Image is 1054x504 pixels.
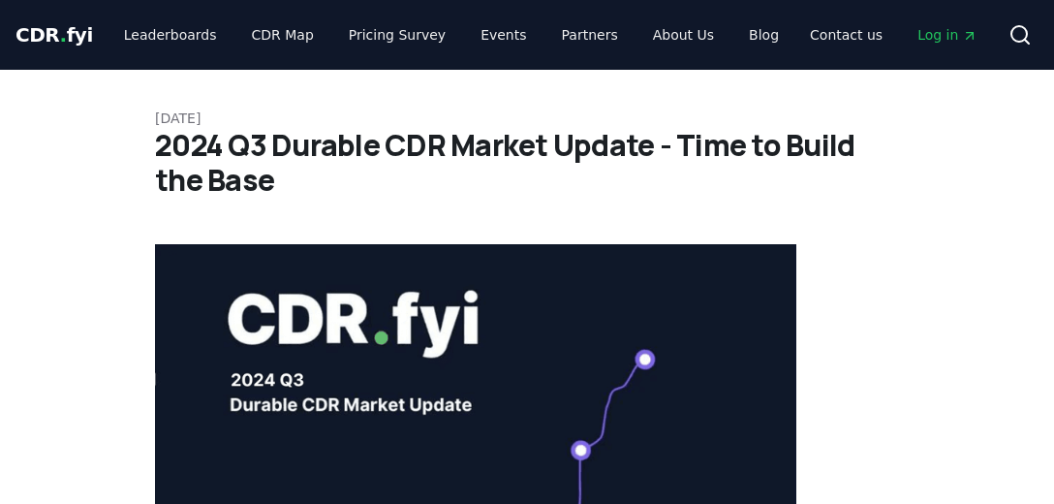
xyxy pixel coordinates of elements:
p: [DATE] [155,109,899,128]
span: CDR fyi [15,23,93,47]
a: Leaderboards [108,17,232,52]
span: Log in [917,25,977,45]
span: . [60,23,67,47]
a: Partners [546,17,634,52]
a: CDR.fyi [15,21,93,48]
a: CDR Map [236,17,329,52]
a: Log in [902,17,993,52]
h1: 2024 Q3 Durable CDR Market Update - Time to Build the Base [155,128,899,198]
a: Pricing Survey [333,17,461,52]
a: About Us [637,17,729,52]
nav: Main [108,17,794,52]
a: Events [465,17,542,52]
a: Blog [733,17,794,52]
a: Contact us [794,17,898,52]
nav: Main [794,17,993,52]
